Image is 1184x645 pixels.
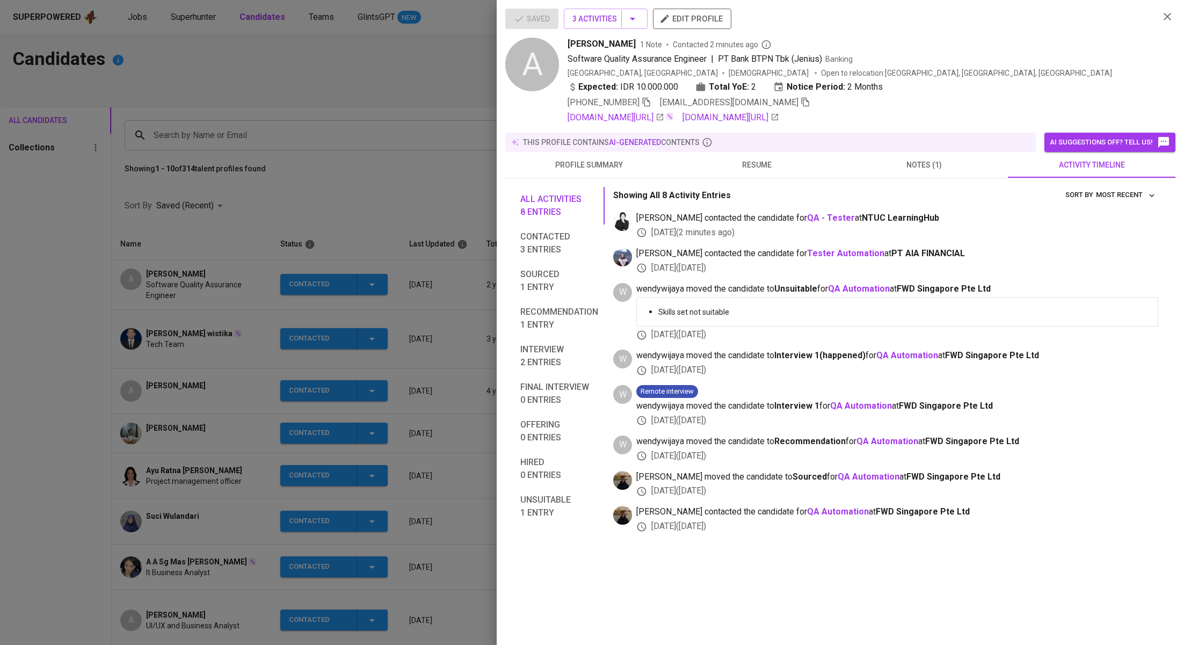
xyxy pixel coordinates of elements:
[876,350,938,360] b: QA Automation
[1014,158,1169,172] span: activity timeline
[613,248,632,266] img: christine.raharja@glints.com
[899,401,993,411] span: FWD Singapore Pte Ltd
[807,506,869,517] a: QA Automation
[520,494,598,519] span: Unsuitable 1 entry
[613,283,632,302] div: W
[1093,187,1158,204] button: sort by
[636,520,1158,533] div: [DATE] ( [DATE] )
[520,343,598,369] span: Interview 2 entries
[636,212,1158,224] span: [PERSON_NAME] contacted the candidate for at
[761,39,772,50] svg: By Batam recruiter
[520,193,598,219] span: All activities 8 entries
[636,248,1158,260] span: [PERSON_NAME] contacted the candidate for at
[636,364,1158,376] div: [DATE] ( [DATE] )
[523,137,700,148] p: this profile contains contents
[945,350,1039,360] span: FWD Singapore Pte Ltd
[774,284,817,294] b: Unsuitable
[609,138,661,147] span: AI-generated
[821,68,1112,78] p: Open to relocation : [GEOGRAPHIC_DATA], [GEOGRAPHIC_DATA], [GEOGRAPHIC_DATA]
[660,97,798,107] span: [EMAIL_ADDRESS][DOMAIN_NAME]
[572,12,639,26] span: 3 Activities
[673,39,772,50] span: Contacted 2 minutes ago
[568,81,678,93] div: IDR 10.000.000
[636,262,1158,274] div: [DATE] ( [DATE] )
[1096,189,1156,201] span: Most Recent
[825,55,853,63] span: Banking
[636,350,1158,362] span: wendywijaya moved the candidate to for at
[568,97,640,107] span: [PHONE_NUMBER]
[520,418,598,444] span: Offering 0 entries
[636,415,1158,427] div: [DATE] ( [DATE] )
[564,9,648,29] button: 3 Activities
[665,112,674,121] img: magic_wand.svg
[807,213,855,223] a: QA - Tester
[793,472,827,482] b: Sourced
[640,39,662,50] span: 1 Note
[682,111,779,124] a: [DOMAIN_NAME][URL]
[613,385,632,404] div: W
[636,506,1158,518] span: [PERSON_NAME] contacted the candidate for at
[505,38,559,91] div: A
[774,401,819,411] b: Interview 1
[520,381,598,407] span: Final interview 0 entries
[862,213,939,223] span: NTUC LearningHub
[807,248,884,258] a: Tester Automation
[856,436,918,446] b: QA Automation
[636,485,1158,497] div: [DATE] ( [DATE] )
[636,283,1158,295] span: wendywijaya moved the candidate to for at
[828,284,890,294] a: QA Automation
[568,54,707,64] span: Software Quality Assurance Engineer
[613,212,632,231] img: medwi@glints.com
[613,189,731,202] p: Showing All 8 Activity Entries
[636,387,698,397] span: Remote interview
[636,227,1158,239] div: [DATE] ( 2 minutes ago )
[613,350,632,368] div: W
[891,248,965,258] span: PT AIA FINANCIAL
[653,14,731,23] a: edit profile
[830,401,892,411] a: QA Automation
[1044,133,1175,152] button: AI suggestions off? Tell us!
[636,400,1158,412] span: wendywijaya moved the candidate to for at
[636,329,1158,341] div: [DATE] ( [DATE] )
[709,81,749,93] b: Total YoE:
[1050,136,1170,149] span: AI suggestions off? Tell us!
[520,306,598,331] span: Recommendation 1 entry
[751,81,756,93] span: 2
[658,307,1149,317] p: Skills set not suitable
[876,506,970,517] span: FWD Singapore Pte Ltd
[636,436,1158,448] span: wendywijaya moved the candidate to for at
[578,81,618,93] b: Expected:
[520,456,598,482] span: Hired 0 entries
[729,68,810,78] span: [DEMOGRAPHIC_DATA]
[774,350,866,360] b: Interview 1 ( happened )
[718,54,822,64] span: PT Bank BTPN Tbk (Jenius)
[520,268,598,294] span: Sourced 1 entry
[653,9,731,29] button: edit profile
[613,471,632,490] img: aziz.farhan@glints.com
[568,38,636,50] span: [PERSON_NAME]
[568,111,664,124] a: [DOMAIN_NAME][URL]
[774,436,846,446] b: Recommendation
[773,81,883,93] div: 2 Months
[520,230,598,256] span: Contacted 3 entries
[679,158,834,172] span: resume
[613,436,632,454] div: W
[613,506,632,525] img: aziz.farhan@glints.com
[711,53,714,66] span: |
[662,12,723,26] span: edit profile
[787,81,845,93] b: Notice Period:
[925,436,1019,446] span: FWD Singapore Pte Ltd
[906,472,1000,482] span: FWD Singapore Pte Ltd
[568,68,718,78] div: [GEOGRAPHIC_DATA], [GEOGRAPHIC_DATA]
[636,450,1158,462] div: [DATE] ( [DATE] )
[847,158,1001,172] span: notes (1)
[512,158,666,172] span: profile summary
[838,472,899,482] a: QA Automation
[1065,191,1093,199] span: sort by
